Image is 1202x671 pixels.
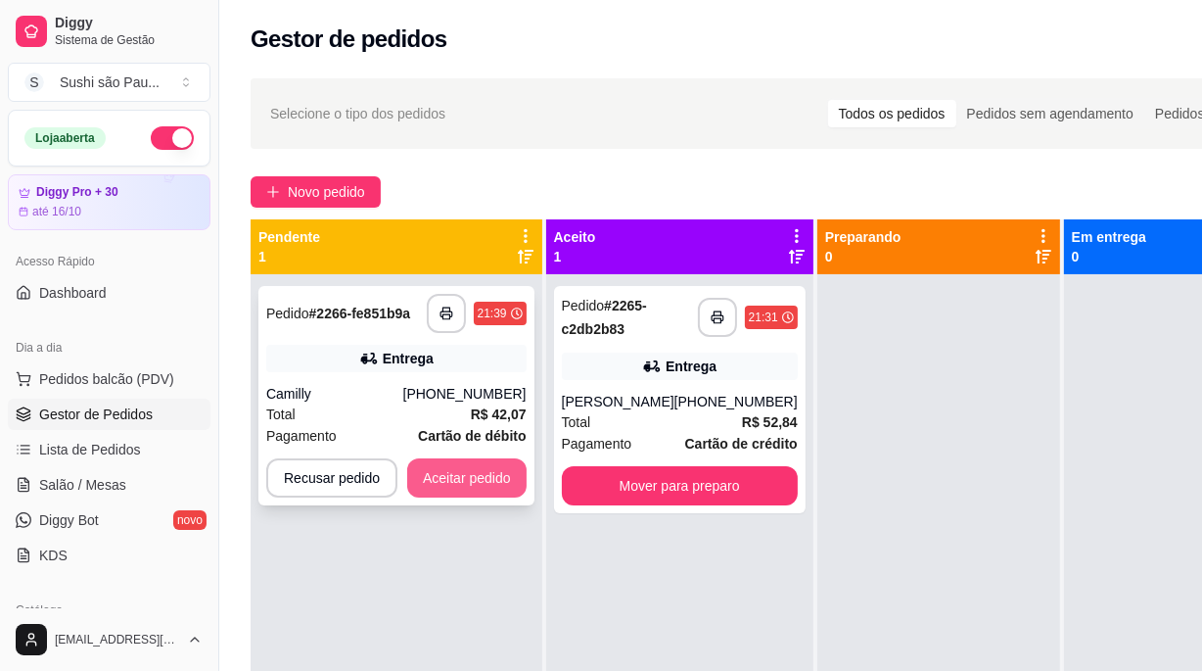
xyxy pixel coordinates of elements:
div: [PHONE_NUMBER] [674,392,798,411]
div: Catálogo [8,595,210,626]
span: Diggy Bot [39,510,99,530]
div: Acesso Rápido [8,246,210,277]
span: Total [562,411,591,433]
a: Gestor de Pedidos [8,399,210,430]
a: Diggy Pro + 30até 16/10 [8,174,210,230]
span: [EMAIL_ADDRESS][DOMAIN_NAME] [55,632,179,647]
span: Pagamento [562,433,632,455]
p: 0 [1072,247,1146,266]
button: Aceitar pedido [407,458,527,498]
span: Salão / Mesas [39,475,126,495]
p: Aceito [554,227,596,247]
button: Recusar pedido [266,458,397,498]
a: Lista de Pedidos [8,434,210,465]
article: até 16/10 [32,204,81,219]
span: Pedido [562,298,605,313]
span: Dashboard [39,283,107,303]
span: Diggy [55,15,203,32]
span: Total [266,404,296,425]
strong: R$ 52,84 [742,414,798,430]
div: Sushi são Pau ... [60,72,160,92]
div: Pedidos sem agendamento [956,100,1144,127]
span: Sistema de Gestão [55,32,203,48]
strong: R$ 42,07 [471,407,527,422]
div: Entrega [666,357,717,376]
div: [PHONE_NUMBER] [403,384,527,404]
div: Loja aberta [24,127,106,149]
button: Select a team [8,63,210,102]
div: 21:31 [749,310,778,325]
button: Pedidos balcão (PDV) [8,363,210,395]
div: Dia a dia [8,332,210,363]
span: Novo pedido [288,181,365,203]
button: Alterar Status [151,126,194,150]
a: Salão / Mesas [8,469,210,501]
a: KDS [8,540,210,571]
span: Pedidos balcão (PDV) [39,369,174,389]
h2: Gestor de pedidos [251,24,447,55]
button: Mover para preparo [562,466,798,505]
a: DiggySistema de Gestão [8,8,210,55]
strong: # 2266-fe851b9a [309,306,411,321]
button: [EMAIL_ADDRESS][DOMAIN_NAME] [8,616,210,663]
span: S [24,72,44,92]
div: 21:39 [478,306,507,321]
div: Camilly [266,384,403,404]
div: Todos os pedidos [828,100,956,127]
span: Pagamento [266,425,337,447]
p: 0 [825,247,901,266]
strong: Cartão de débito [418,428,526,444]
strong: # 2265-c2db2b83 [562,298,647,337]
strong: Cartão de crédito [685,436,798,452]
p: 1 [554,247,596,266]
article: Diggy Pro + 30 [36,185,118,200]
a: Dashboard [8,277,210,309]
div: Entrega [383,349,434,368]
p: Em entrega [1072,227,1146,247]
p: 1 [258,247,320,266]
span: plus [266,185,280,199]
p: Preparando [825,227,901,247]
div: [PERSON_NAME] [562,392,674,411]
span: Gestor de Pedidos [39,405,153,424]
span: Selecione o tipo dos pedidos [270,103,445,124]
p: Pendente [258,227,320,247]
span: KDS [39,546,68,565]
span: Lista de Pedidos [39,440,141,459]
span: Pedido [266,306,309,321]
a: Diggy Botnovo [8,504,210,536]
button: Novo pedido [251,176,381,208]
